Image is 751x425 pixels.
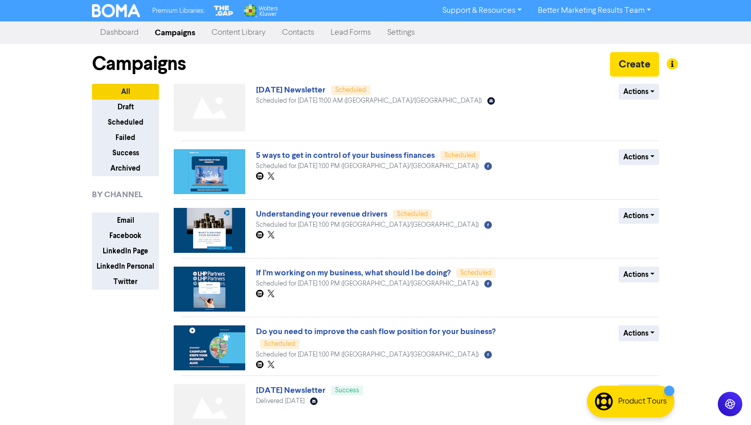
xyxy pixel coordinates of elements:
a: Dashboard [92,22,147,43]
h1: Campaigns [92,52,186,76]
a: Support & Resources [434,3,530,19]
button: Actions [619,208,659,224]
button: Email [92,212,159,228]
span: Scheduled for [DATE] 1:00 PM ([GEOGRAPHIC_DATA]/[GEOGRAPHIC_DATA]) [256,351,479,358]
span: Scheduled for [DATE] 1:00 PM ([GEOGRAPHIC_DATA]/[GEOGRAPHIC_DATA]) [256,222,479,228]
span: Premium Libraries: [152,8,204,14]
button: Success [92,145,159,161]
span: BY CHANNEL [92,188,143,201]
a: [DATE] Newsletter [256,385,325,395]
button: Archived [92,160,159,176]
a: If I’m working on my business, what should I be doing? [256,268,451,278]
button: LinkedIn Personal [92,258,159,274]
a: Lead Forms [322,22,379,43]
button: Create [610,52,659,77]
a: [DATE] Newsletter [256,85,325,95]
a: Content Library [203,22,274,43]
span: Scheduled for [DATE] 11:00 AM ([GEOGRAPHIC_DATA]/[GEOGRAPHIC_DATA]) [256,98,482,104]
a: 5 ways to get in control of your business finances [256,150,435,160]
iframe: Chat Widget [700,376,751,425]
button: Actions [619,149,659,165]
span: Scheduled [335,87,366,93]
span: Scheduled [397,211,428,218]
img: image_1756301427963.png [174,149,245,194]
button: Draft [92,99,159,115]
span: Scheduled [444,152,476,159]
button: Twitter [92,274,159,290]
button: Facebook [92,228,159,244]
img: image_1756300127517.png [174,208,245,253]
span: Delivered [DATE] [256,398,304,405]
a: Settings [379,22,423,43]
a: Better Marketing Results Team [530,3,659,19]
button: All [92,84,159,100]
a: Understanding your revenue drivers [256,209,387,219]
img: Not found [174,84,245,131]
a: Do you need to improve the cash flow position for your business? [256,326,496,337]
span: Scheduled for [DATE] 1:00 PM ([GEOGRAPHIC_DATA]/[GEOGRAPHIC_DATA]) [256,280,479,287]
span: Scheduled [264,341,295,347]
button: Actions [619,84,659,100]
button: Scheduled [92,114,159,130]
a: Contacts [274,22,322,43]
a: Campaigns [147,22,203,43]
img: image_1756299939661.png [174,267,245,312]
span: Success [335,387,359,394]
span: Scheduled [460,270,491,276]
img: The Gap [213,4,235,17]
span: Scheduled for [DATE] 1:00 PM ([GEOGRAPHIC_DATA]/[GEOGRAPHIC_DATA]) [256,163,479,170]
button: Actions [619,384,659,400]
img: BOMA Logo [92,4,140,17]
button: LinkedIn Page [92,243,159,259]
button: Actions [619,325,659,341]
button: Failed [92,130,159,146]
button: Actions [619,267,659,282]
img: Wolters Kluwer [243,4,277,17]
img: image_1756299138978.png [174,325,245,370]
